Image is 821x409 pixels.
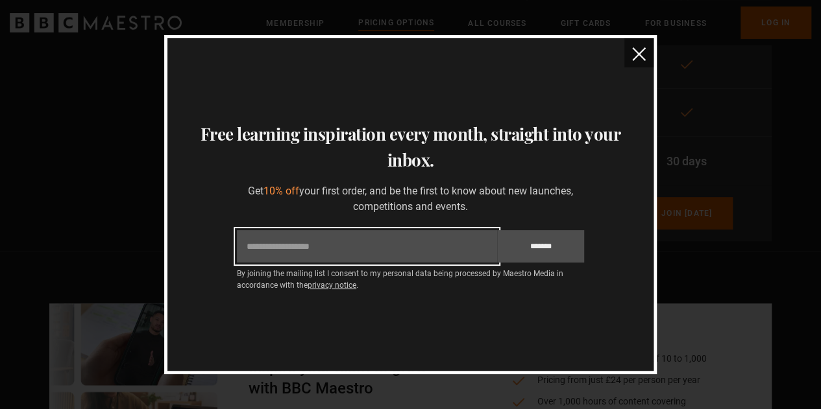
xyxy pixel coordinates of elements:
[308,281,356,290] a: privacy notice
[237,268,584,291] p: By joining the mailing list I consent to my personal data being processed by Maestro Media in acc...
[263,185,299,197] span: 10% off
[183,121,638,173] h3: Free learning inspiration every month, straight into your inbox.
[237,183,584,215] p: Get your first order, and be the first to know about new launches, competitions and events.
[624,38,654,67] button: close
